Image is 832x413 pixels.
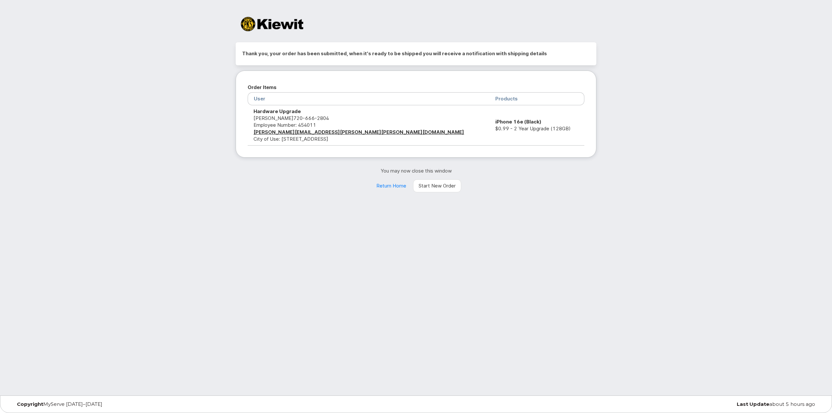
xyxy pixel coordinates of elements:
div: about 5 hours ago [551,402,820,407]
td: $0.99 - 2 Year Upgrade (128GB) [489,105,584,146]
span: Employee Number: 454011 [253,122,316,128]
a: Return Home [371,179,412,192]
strong: Hardware Upgrade [253,108,301,114]
p: You may now close this window [236,167,596,174]
span: 2804 [315,115,329,121]
h2: Order Items [248,83,584,92]
span: 720 [293,115,329,121]
th: User [248,92,489,105]
strong: iPhone 16e (Black) [495,119,541,125]
a: Start New Order [413,179,461,192]
h2: Thank you, your order has been submitted, when it's ready to be shipped you will receive a notifi... [242,49,590,58]
span: 666 [303,115,315,121]
th: Products [489,92,584,105]
strong: Last Update [737,401,769,407]
div: MyServe [DATE]–[DATE] [12,402,281,407]
td: [PERSON_NAME] City of Use: [STREET_ADDRESS] [248,105,489,146]
strong: Copyright [17,401,43,407]
img: Kiewit Corporation [241,17,303,31]
a: [PERSON_NAME][EMAIL_ADDRESS][PERSON_NAME][PERSON_NAME][DOMAIN_NAME] [253,129,464,135]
